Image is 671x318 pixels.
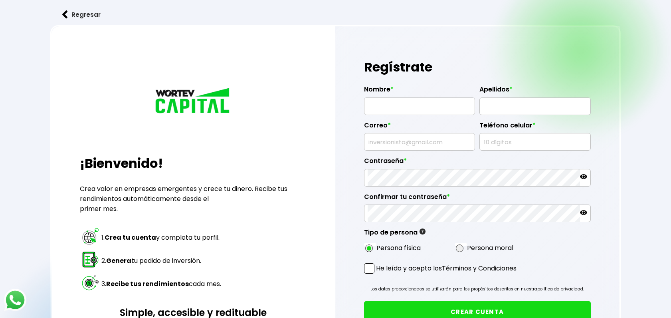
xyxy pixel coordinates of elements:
[80,184,307,214] p: Crea valor en empresas emergentes y crece tu dinero. Recibe tus rendimientos automáticamente desd...
[81,250,100,269] img: paso 2
[368,133,471,150] input: inversionista@gmail.com
[364,229,426,240] label: Tipo de persona
[62,10,68,19] img: flecha izquierda
[364,157,591,169] label: Contraseña
[50,4,113,25] button: Regresar
[101,250,222,272] td: 2. tu pedido de inversión.
[479,85,590,97] label: Apellidos
[80,154,307,173] h2: ¡Bienvenido!
[106,256,131,265] strong: Genera
[537,286,584,292] a: política de privacidad.
[442,264,517,273] a: Términos y Condiciones
[106,279,189,288] strong: Recibe tus rendimientos
[101,227,222,249] td: 1. y completa tu perfil.
[483,133,587,150] input: 10 dígitos
[105,233,156,242] strong: Crea tu cuenta
[364,193,591,205] label: Confirmar tu contraseña
[376,263,517,273] p: He leído y acepto los
[479,121,590,133] label: Teléfono celular
[420,229,426,235] img: gfR76cHglkPwleuBLjWdxeZVvX9Wp6JBDmjRYY8JYDQn16A2ICN00zLTgIroGa6qie5tIuWH7V3AapTKqzv+oMZsGfMUqL5JM...
[364,55,591,79] h1: Regístrate
[153,87,233,116] img: logo_wortev_capital
[370,285,584,293] p: Los datos proporcionados se utilizarán para los propósitos descritos en nuestra
[4,289,26,311] img: logos_whatsapp-icon.242b2217.svg
[101,273,222,295] td: 3. cada mes.
[81,273,100,292] img: paso 3
[467,243,513,253] label: Persona moral
[50,4,621,25] a: flecha izquierdaRegresar
[364,85,475,97] label: Nombre
[81,227,100,246] img: paso 1
[376,243,421,253] label: Persona física
[364,121,475,133] label: Correo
